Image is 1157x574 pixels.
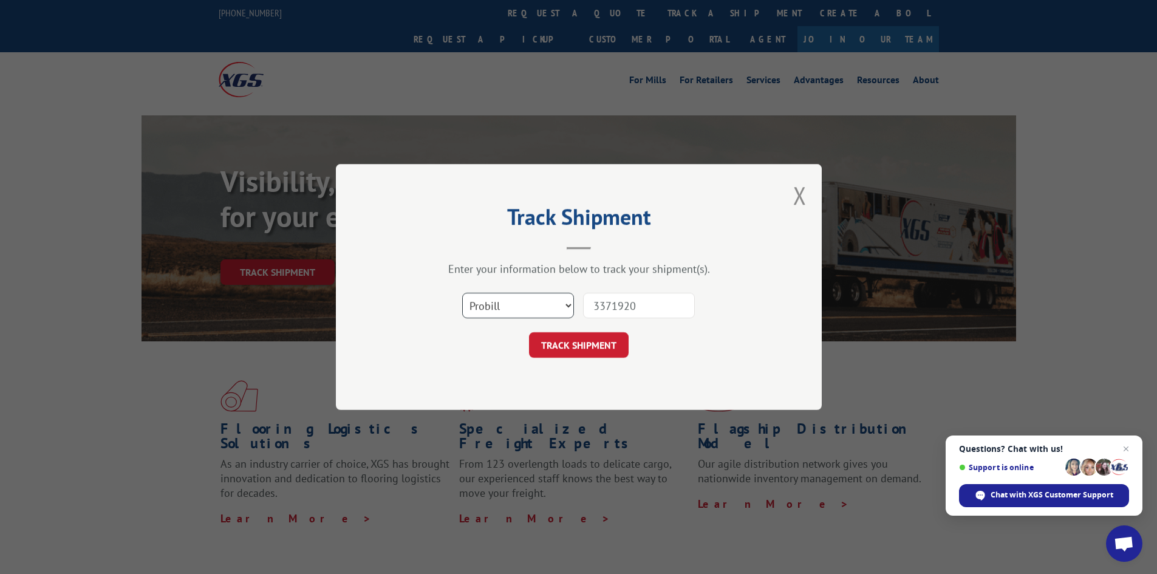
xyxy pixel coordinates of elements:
input: Number(s) [583,293,695,318]
h2: Track Shipment [397,208,761,231]
div: Enter your information below to track your shipment(s). [397,262,761,276]
span: Chat with XGS Customer Support [991,490,1113,501]
button: Close modal [793,179,807,211]
span: Chat with XGS Customer Support [959,484,1129,507]
span: Support is online [959,463,1061,472]
span: Questions? Chat with us! [959,444,1129,454]
button: TRACK SHIPMENT [529,332,629,358]
a: Open chat [1106,525,1142,562]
